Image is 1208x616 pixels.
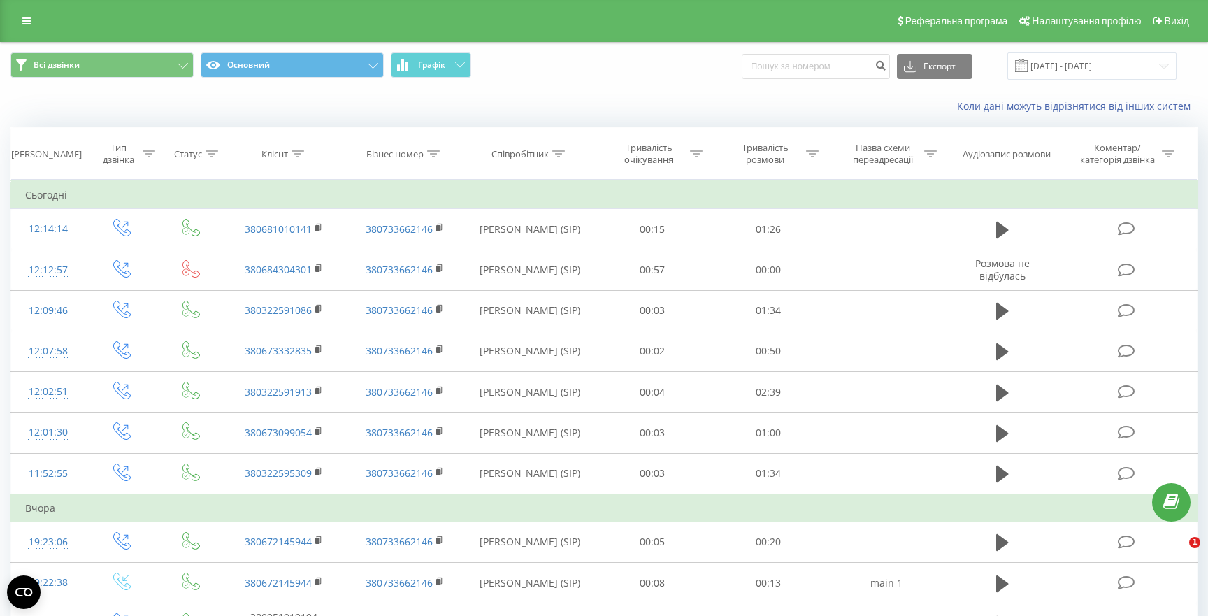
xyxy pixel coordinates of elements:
iframe: Intercom live chat [1160,537,1194,571]
a: 380733662146 [366,426,433,439]
td: 00:50 [710,331,826,371]
td: 01:34 [710,453,826,494]
span: Всі дзвінки [34,59,80,71]
td: [PERSON_NAME] (SIP) [465,250,595,290]
td: 01:34 [710,290,826,331]
div: 19:23:06 [25,529,71,556]
td: main 1 [826,563,947,603]
button: Графік [391,52,471,78]
td: 00:05 [594,522,710,562]
td: [PERSON_NAME] (SIP) [465,453,595,494]
a: 380733662146 [366,466,433,480]
td: [PERSON_NAME] (SIP) [465,290,595,331]
button: Експорт [897,54,972,79]
div: 12:09:46 [25,297,71,324]
div: Тривалість розмови [728,142,803,166]
div: Бізнес номер [366,148,424,160]
div: Тривалість очікування [612,142,686,166]
a: 380684304301 [245,263,312,276]
td: 00:03 [594,290,710,331]
td: [PERSON_NAME] (SIP) [465,209,595,250]
a: 380733662146 [366,263,433,276]
td: [PERSON_NAME] (SIP) [465,372,595,413]
a: 380733662146 [366,344,433,357]
td: [PERSON_NAME] (SIP) [465,522,595,562]
td: 00:20 [710,522,826,562]
td: 02:39 [710,372,826,413]
span: Вихід [1165,15,1189,27]
div: 11:52:55 [25,460,71,487]
div: 19:22:38 [25,569,71,596]
div: 12:12:57 [25,257,71,284]
div: 12:07:58 [25,338,71,365]
a: 380672145944 [245,576,312,589]
button: Основний [201,52,384,78]
a: 380322591913 [245,385,312,399]
a: 380733662146 [366,535,433,548]
td: Сьогодні [11,181,1198,209]
td: 01:26 [710,209,826,250]
div: 12:01:30 [25,419,71,446]
a: 380733662146 [366,222,433,236]
a: 380733662146 [366,303,433,317]
div: 12:02:51 [25,378,71,406]
div: Тип дзвінка [97,142,139,166]
td: [PERSON_NAME] (SIP) [465,563,595,603]
td: 00:03 [594,413,710,453]
span: Розмова не відбулась [975,257,1030,282]
a: 380733662146 [366,576,433,589]
a: 380322595309 [245,466,312,480]
div: Коментар/категорія дзвінка [1077,142,1158,166]
div: Назва схеми переадресації [846,142,921,166]
div: Клієнт [261,148,288,160]
a: 380733662146 [366,385,433,399]
a: 380673099054 [245,426,312,439]
button: Всі дзвінки [10,52,194,78]
td: Вчора [11,494,1198,522]
span: Графік [418,60,445,70]
input: Пошук за номером [742,54,890,79]
td: 00:00 [710,250,826,290]
a: Коли дані можуть відрізнятися вiд інших систем [957,99,1198,113]
td: 00:03 [594,453,710,494]
td: 00:13 [710,563,826,603]
a: 380672145944 [245,535,312,548]
span: Реферальна програма [905,15,1008,27]
td: 00:02 [594,331,710,371]
span: 1 [1189,537,1200,548]
span: Налаштування профілю [1032,15,1141,27]
a: 380322591086 [245,303,312,317]
td: 00:04 [594,372,710,413]
td: [PERSON_NAME] (SIP) [465,331,595,371]
a: 380681010141 [245,222,312,236]
td: 01:00 [710,413,826,453]
div: Співробітник [491,148,549,160]
td: 00:57 [594,250,710,290]
div: Статус [174,148,202,160]
td: 00:08 [594,563,710,603]
div: [PERSON_NAME] [11,148,82,160]
td: [PERSON_NAME] (SIP) [465,413,595,453]
div: Аудіозапис розмови [963,148,1051,160]
td: 00:15 [594,209,710,250]
a: 380673332835 [245,344,312,357]
div: 12:14:14 [25,215,71,243]
button: Open CMP widget [7,575,41,609]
